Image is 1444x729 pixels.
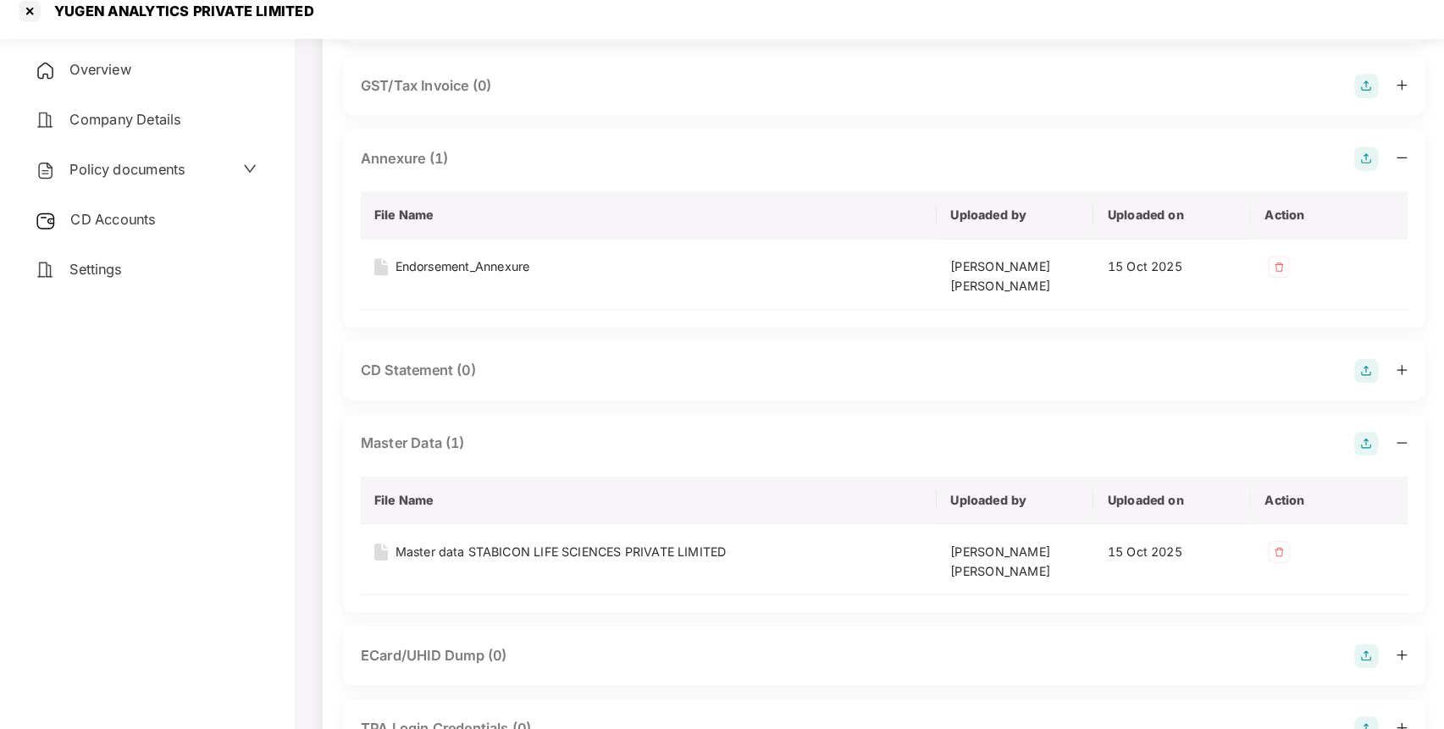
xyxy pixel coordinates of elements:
th: Uploaded on [1072,203,1225,250]
span: minus [1368,164,1380,176]
span: Overview [71,75,131,92]
img: svg+xml;base64,PHN2ZyB4bWxucz0iaHR0cDovL3d3dy53My5vcmcvMjAwMC9zdmciIHdpZHRoPSIyOCIgaGVpZ2h0PSIyOC... [1327,645,1351,669]
th: Uploaded on [1072,482,1225,528]
img: svg+xml;base64,PHN2ZyB4bWxucz0iaHR0cDovL3d3dy53My5vcmcvMjAwMC9zdmciIHdpZHRoPSIyOCIgaGVpZ2h0PSIyOC... [1327,367,1351,390]
span: plus [1368,372,1380,384]
img: svg+xml;base64,PHN2ZyB4bWxucz0iaHR0cDovL3d3dy53My5vcmcvMjAwMC9zdmciIHdpZHRoPSIyNCIgaGVpZ2h0PSIyNC... [37,270,58,290]
img: svg+xml;base64,PHN2ZyB3aWR0aD0iMjUiIGhlaWdodD0iMjQiIHZpZXdCb3g9IjAgMCAyNSAyNCIgZmlsbD0ibm9uZSIgeG... [37,222,58,242]
span: Settings [71,271,122,288]
div: Master data STABICON LIFE SCIENCES PRIVATE LIMITED [390,546,713,565]
span: plus [1368,650,1380,662]
div: 15 Oct 2025 [1086,546,1212,565]
th: File Name [356,203,919,250]
img: svg+xml;base64,PHN2ZyB4bWxucz0iaHR0cDovL3d3dy53My5vcmcvMjAwMC9zdmciIHdpZHRoPSIyNCIgaGVpZ2h0PSIyNC... [37,173,58,193]
img: svg+xml;base64,PHN2ZyB4bWxucz0iaHR0cDovL3d3dy53My5vcmcvMjAwMC9zdmciIHdpZHRoPSIzMiIgaGVpZ2h0PSIzMi... [1240,542,1267,569]
th: Action [1226,482,1380,528]
span: plus [1368,93,1380,105]
div: [PERSON_NAME] [PERSON_NAME] [932,546,1059,583]
span: Policy documents [71,173,184,190]
th: Action [1226,203,1380,250]
div: [PERSON_NAME] [PERSON_NAME] [932,268,1059,305]
th: Uploaded by [919,482,1072,528]
div: ECard/UHID Dump (0) [356,646,499,667]
div: Endorsement_Annexure [390,268,521,286]
img: svg+xml;base64,PHN2ZyB4bWxucz0iaHR0cDovL3d3dy53My5vcmcvMjAwMC9zdmciIHdpZHRoPSIyOCIgaGVpZ2h0PSIyOC... [1327,438,1351,461]
img: svg+xml;base64,PHN2ZyB4bWxucz0iaHR0cDovL3d3dy53My5vcmcvMjAwMC9zdmciIHdpZHRoPSIyNCIgaGVpZ2h0PSIyNC... [37,124,58,144]
img: svg+xml;base64,PHN2ZyB4bWxucz0iaHR0cDovL3d3dy53My5vcmcvMjAwMC9zdmciIHdpZHRoPSIyOCIgaGVpZ2h0PSIyOC... [1327,159,1351,183]
img: svg+xml;base64,PHN2ZyB4bWxucz0iaHR0cDovL3d3dy53My5vcmcvMjAwMC9zdmciIHdpZHRoPSIzMiIgaGVpZ2h0PSIzMi... [1240,263,1267,290]
span: Company Details [71,124,180,141]
th: Uploaded by [919,203,1072,250]
img: svg+xml;base64,PHN2ZyB4bWxucz0iaHR0cDovL3d3dy53My5vcmcvMjAwMC9zdmciIHdpZHRoPSIxNiIgaGVpZ2h0PSIyMC... [369,547,383,564]
span: down [241,174,254,188]
div: YUGEN ANALYTICS PRIVATE LIMITED [46,19,310,36]
div: 15 Oct 2025 [1086,268,1212,286]
th: File Name [356,482,919,528]
div: Annexure (1) [356,160,441,181]
div: GST/Tax Invoice (0) [356,89,484,110]
div: Master Data (1) [356,439,457,460]
div: CD Statement (0) [356,367,468,389]
span: CD Accounts [72,222,155,239]
span: minus [1368,443,1380,455]
img: svg+xml;base64,PHN2ZyB4bWxucz0iaHR0cDovL3d3dy53My5vcmcvMjAwMC9zdmciIHdpZHRoPSIyNCIgaGVpZ2h0PSIyNC... [37,75,58,96]
img: svg+xml;base64,PHN2ZyB4bWxucz0iaHR0cDovL3d3dy53My5vcmcvMjAwMC9zdmciIHdpZHRoPSIxNiIgaGVpZ2h0PSIyMC... [369,268,383,285]
img: svg+xml;base64,PHN2ZyB4bWxucz0iaHR0cDovL3d3dy53My5vcmcvMjAwMC9zdmciIHdpZHRoPSIyOCIgaGVpZ2h0PSIyOC... [1327,88,1351,112]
